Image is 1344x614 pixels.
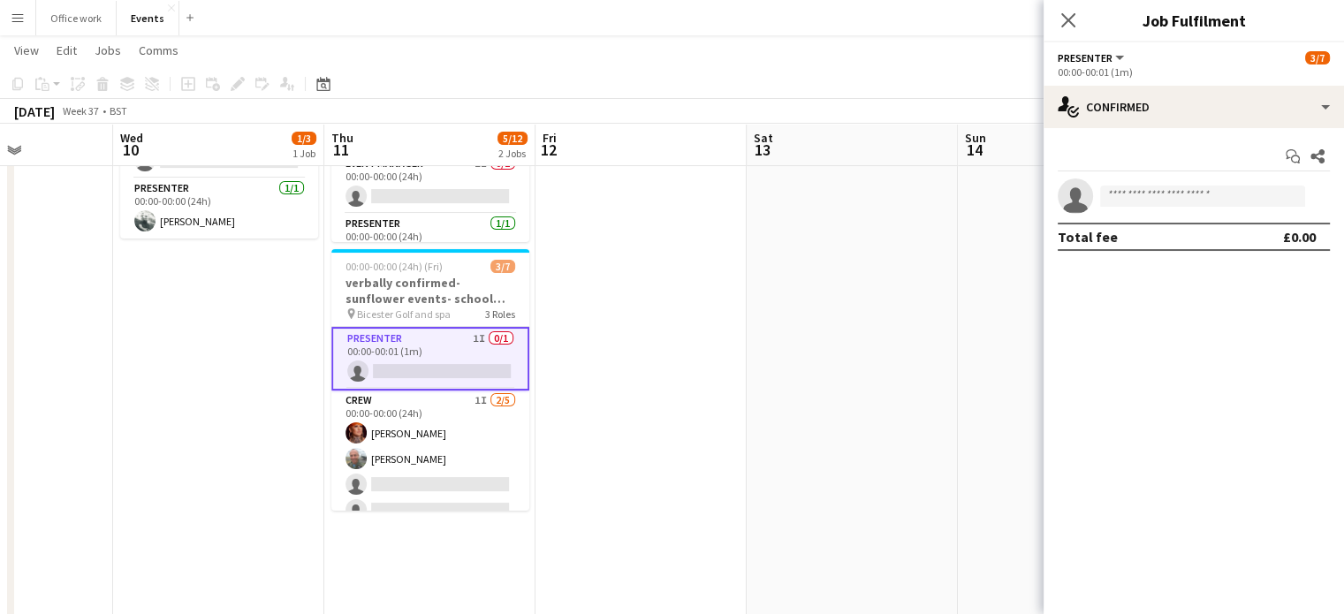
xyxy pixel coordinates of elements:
span: Week 37 [58,104,103,117]
span: 10 [118,140,143,160]
span: Bicester Golf and spa [357,307,451,321]
div: 00:00-00:01 (1m) [1058,65,1330,79]
span: 00:00-00:00 (24h) (Fri) [345,260,443,273]
span: 13 [751,140,773,160]
span: 1/3 [292,132,316,145]
div: 2 Jobs [498,147,527,160]
span: Edit [57,42,77,58]
div: 1 Job [292,147,315,160]
div: Confirmed [1044,86,1344,128]
app-job-card: 00:00-00:00 (24h) (Fri)3/7verbally confirmed- sunflower events- school sports day Bicester Golf a... [331,249,529,511]
a: Comms [132,39,186,62]
span: View [14,42,39,58]
div: BST [110,104,127,117]
app-card-role: Event Manager1I0/100:00-00:00 (24h) [331,154,529,214]
span: Sun [965,130,986,146]
span: 3/7 [490,260,515,273]
span: Jobs [95,42,121,58]
span: 11 [329,140,353,160]
app-card-role: Presenter1/100:00-00:00 (24h)[PERSON_NAME] [120,178,318,239]
div: £0.00 [1283,228,1316,246]
span: 5/12 [497,132,528,145]
button: Office work [36,1,117,35]
app-card-role: Presenter1I0/100:00-00:01 (1m) [331,327,529,390]
a: Jobs [87,39,128,62]
span: 3 Roles [485,307,515,321]
h3: verbally confirmed- sunflower events- school sports day [331,275,529,307]
span: Comms [139,42,178,58]
a: Edit [49,39,84,62]
span: Sat [754,130,773,146]
span: Thu [331,130,353,146]
span: Fri [543,130,557,146]
div: [DATE] [14,102,55,120]
span: 14 [962,140,986,160]
div: Total fee [1058,228,1118,246]
button: Presenter [1058,51,1127,64]
app-card-role: Crew1I2/500:00-00:00 (24h)[PERSON_NAME][PERSON_NAME] [331,390,529,553]
button: Events [117,1,179,35]
span: 3/7 [1305,51,1330,64]
span: Presenter [1058,51,1112,64]
app-card-role: Presenter1/100:00-00:00 (24h) [331,214,529,274]
span: Wed [120,130,143,146]
a: View [7,39,46,62]
span: 12 [540,140,557,160]
h3: Job Fulfilment [1044,9,1344,32]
